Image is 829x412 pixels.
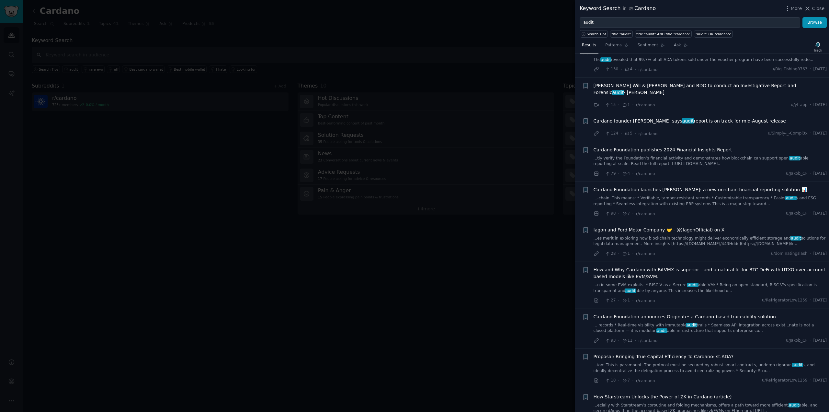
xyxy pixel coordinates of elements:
span: audit [687,283,698,287]
a: ... records * Real-time visibility with immutableaudittrails * Seamless API integration across ex... [594,323,827,334]
span: [DATE] [813,131,827,136]
span: audit [625,288,636,293]
span: · [810,378,811,383]
a: Sentiment [635,40,667,53]
span: r/cardano [639,67,658,72]
a: Results [580,40,598,53]
span: · [632,377,633,384]
span: · [618,377,619,384]
span: Cardano founder [PERSON_NAME] says report is on track for mid-August release [594,118,786,124]
span: · [632,101,633,108]
button: Track [811,40,824,53]
span: Ask [674,42,681,48]
span: 28 [605,251,616,257]
a: Cardano founder [PERSON_NAME] saysauditreport is on track for mid-August release [594,118,786,124]
span: audit [612,90,624,95]
span: audit [792,363,803,367]
span: 79 [605,171,616,177]
div: Track [813,48,822,53]
span: · [601,130,603,137]
span: [DATE] [813,338,827,344]
span: More [791,5,802,12]
span: · [620,66,622,73]
span: · [632,250,633,257]
a: How and Why Cardano with BitVMX is superior - and a natural fit for BTC DeFi with UTXO over accou... [594,266,827,280]
span: · [601,210,603,217]
a: ...-chain. This means: * Verifiable, tamper-resistant records * Customizable transparency * Easie... [594,195,827,207]
span: 18 [605,378,616,383]
span: 130 [605,66,618,72]
span: audit [682,118,694,124]
span: · [810,102,811,108]
span: r/cardano [636,171,655,176]
button: Browse [802,17,827,28]
span: 11 [622,338,632,344]
span: [DATE] [813,211,827,217]
span: r/cardano [636,252,655,256]
a: Theauditrevealed that 99.7% of all ADA tokens sold under the voucher program have been successful... [594,57,827,63]
div: Keyword Search Cardano [580,5,656,13]
span: u/RefrigeratorLow1259 [762,298,808,303]
a: ...n in some EVM exploits. * RISC-V as a Secure,auditable VM: * Being an open standard, RISC-V's ... [594,282,827,294]
span: u/dominatingslash [771,251,808,257]
span: · [601,377,603,384]
span: 27 [605,298,616,303]
span: [DATE] [813,66,827,72]
span: · [635,66,636,73]
span: · [810,338,811,344]
span: 4 [622,171,630,177]
span: [DATE] [813,102,827,108]
span: Search Tips [587,32,607,36]
span: · [601,337,603,344]
span: 124 [605,131,618,136]
span: Sentiment [638,42,658,48]
span: · [601,297,603,304]
span: · [618,297,619,304]
span: Iagon and Ford Motor Company 🤝 - (@IagonOfficial) on X [594,227,725,233]
span: · [810,171,811,177]
a: Proposal: Bringing True Capital Efficiency To Cardano: st.ADA? [594,353,734,360]
button: Search Tips [580,30,608,38]
button: More [784,5,802,12]
a: Cardano Foundation announces Originate: a Cardano-based traceability solution [594,313,776,320]
span: audit [790,236,802,241]
span: Close [812,5,824,12]
span: · [810,251,811,257]
span: [DATE] [813,251,827,257]
a: Cardano Foundation launches [PERSON_NAME]: a new on-chain financial reporting solution 📊 [594,186,807,193]
span: · [632,297,633,304]
span: · [618,101,619,108]
span: r/cardano [636,379,655,383]
span: audit [789,156,801,160]
a: ...es merit in exploring how blockchain technology might deliver economically efficient storage a... [594,236,827,247]
span: audit [785,196,797,200]
span: 15 [605,102,616,108]
span: · [618,250,619,257]
span: Patterns [605,42,621,48]
div: title:"audit" [612,32,631,36]
span: 7 [622,211,630,217]
span: 5 [624,131,632,136]
a: [PERSON_NAME] Will & [PERSON_NAME] and BDO to conduct an Investigative Report and Forensicaudit- ... [594,82,827,96]
span: r/cardano [636,299,655,303]
a: title:"audit" [610,30,633,38]
span: · [635,130,636,137]
span: · [632,210,633,217]
span: r/cardano [636,212,655,216]
span: r/cardano [639,338,658,343]
span: · [601,170,603,177]
span: · [618,210,619,217]
span: 1 [622,298,630,303]
div: "audit" OR "cardano" [696,32,732,36]
span: [DATE] [813,378,827,383]
button: Close [804,5,824,12]
span: · [618,170,619,177]
span: Results [582,42,596,48]
input: Try a keyword related to your business [580,17,800,28]
span: u/yt-app [791,102,807,108]
span: [DATE] [813,171,827,177]
a: ...tly verify the Foundation’s financial activity and demonstrates how blockchain can support ope... [594,156,827,167]
span: · [632,170,633,177]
